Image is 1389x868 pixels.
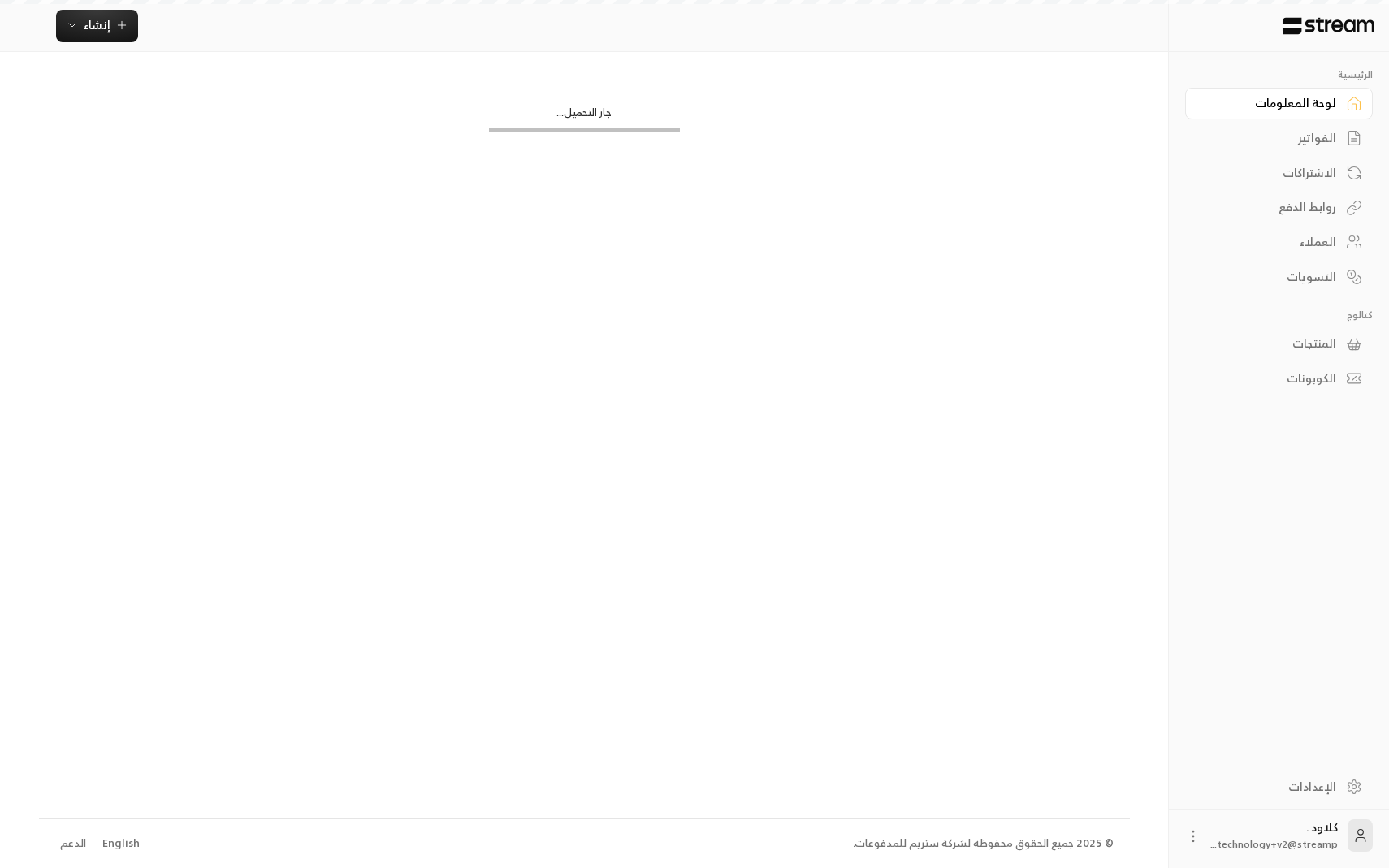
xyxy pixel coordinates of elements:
[102,836,140,852] div: English
[1185,771,1373,802] a: الإعدادات
[1185,157,1373,188] a: الاشتراكات
[56,10,138,42] button: إنشاء
[1185,227,1373,258] a: العملاء
[1205,335,1336,352] div: المنتجات
[1185,68,1373,81] p: الرئيسية
[1211,836,1338,853] span: technology+v2@streamp...
[1205,95,1336,111] div: لوحة المعلومات
[489,105,680,128] div: جار التحميل...
[1205,779,1336,795] div: الإعدادات
[1185,309,1373,322] p: كتالوج
[1205,234,1336,250] div: العملاء
[1205,370,1336,386] div: الكوبونات
[1211,819,1338,852] div: كلاود .
[1185,363,1373,395] a: الكوبونات
[1205,130,1336,146] div: الفواتير
[1205,165,1336,181] div: الاشتراكات
[1185,261,1373,292] a: التسويات
[1281,17,1376,35] img: Logo
[1185,328,1373,360] a: المنتجات
[1185,123,1373,154] a: الفواتير
[1205,199,1336,215] div: روابط الدفع
[55,829,92,858] a: الدعم
[853,836,1114,852] div: © 2025 جميع الحقوق محفوظة لشركة ستريم للمدفوعات.
[1185,88,1373,119] a: لوحة المعلومات
[1185,192,1373,223] a: روابط الدفع
[84,15,110,35] span: إنشاء
[1205,269,1336,285] div: التسويات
